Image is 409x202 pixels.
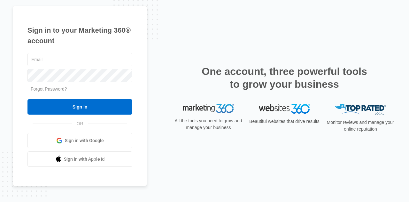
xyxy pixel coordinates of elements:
[259,104,310,113] img: Websites 360
[72,120,88,127] span: OR
[27,99,132,115] input: Sign In
[249,118,320,125] p: Beautiful websites that drive results
[27,53,132,66] input: Email
[27,25,132,46] h1: Sign in to your Marketing 360® account
[325,119,396,133] p: Monitor reviews and manage your online reputation
[31,86,67,92] a: Forgot Password?
[27,133,132,148] a: Sign in with Google
[183,104,234,113] img: Marketing 360
[173,117,244,131] p: All the tools you need to grow and manage your business
[200,65,369,91] h2: One account, three powerful tools to grow your business
[335,104,386,115] img: Top Rated Local
[65,137,104,144] span: Sign in with Google
[27,151,132,167] a: Sign in with Apple Id
[64,156,105,163] span: Sign in with Apple Id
